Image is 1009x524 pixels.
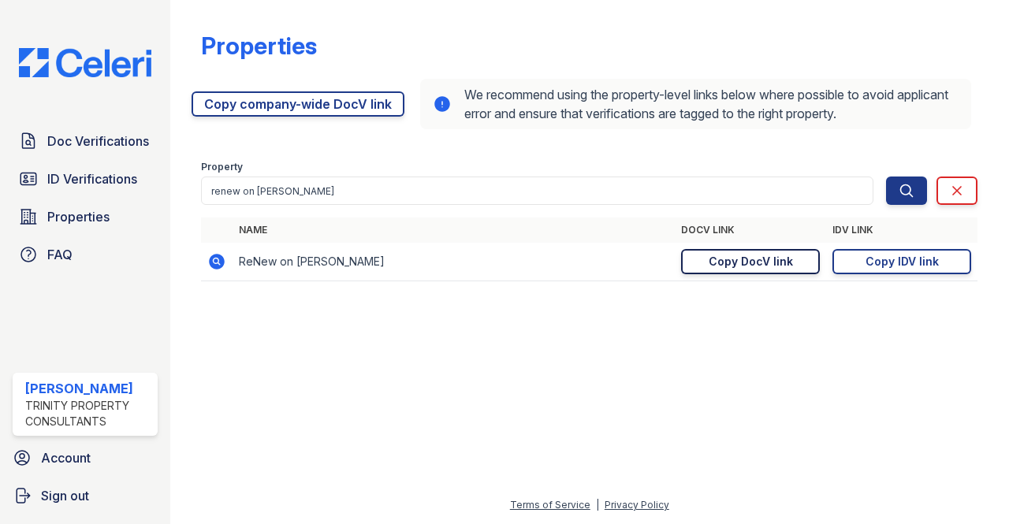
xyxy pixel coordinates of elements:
a: Account [6,442,164,474]
th: DocV Link [675,217,826,243]
a: Copy IDV link [832,249,971,274]
div: | [596,499,599,511]
td: ReNew on [PERSON_NAME] [233,243,675,281]
span: Account [41,448,91,467]
div: We recommend using the property-level links below where possible to avoid applicant error and ens... [420,79,971,129]
img: CE_Logo_Blue-a8612792a0a2168367f1c8372b55b34899dd931a85d93a1a3d3e32e68fde9ad4.png [6,48,164,78]
div: Copy DocV link [709,254,793,269]
a: Sign out [6,480,164,511]
span: ID Verifications [47,169,137,188]
a: ID Verifications [13,163,158,195]
span: Sign out [41,486,89,505]
div: Copy IDV link [866,254,939,269]
label: Property [201,161,243,173]
div: Properties [201,32,317,60]
span: FAQ [47,245,73,264]
a: Copy DocV link [681,249,820,274]
input: Search by property name or address [201,177,873,205]
a: Terms of Service [510,499,590,511]
a: FAQ [13,239,158,270]
a: Doc Verifications [13,125,158,157]
span: Doc Verifications [47,132,149,151]
th: IDV Link [826,217,977,243]
a: Copy company-wide DocV link [192,91,404,117]
a: Properties [13,201,158,232]
span: Properties [47,207,110,226]
div: Trinity Property Consultants [25,398,151,429]
a: Privacy Policy [605,499,669,511]
th: Name [233,217,675,243]
div: [PERSON_NAME] [25,379,151,398]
